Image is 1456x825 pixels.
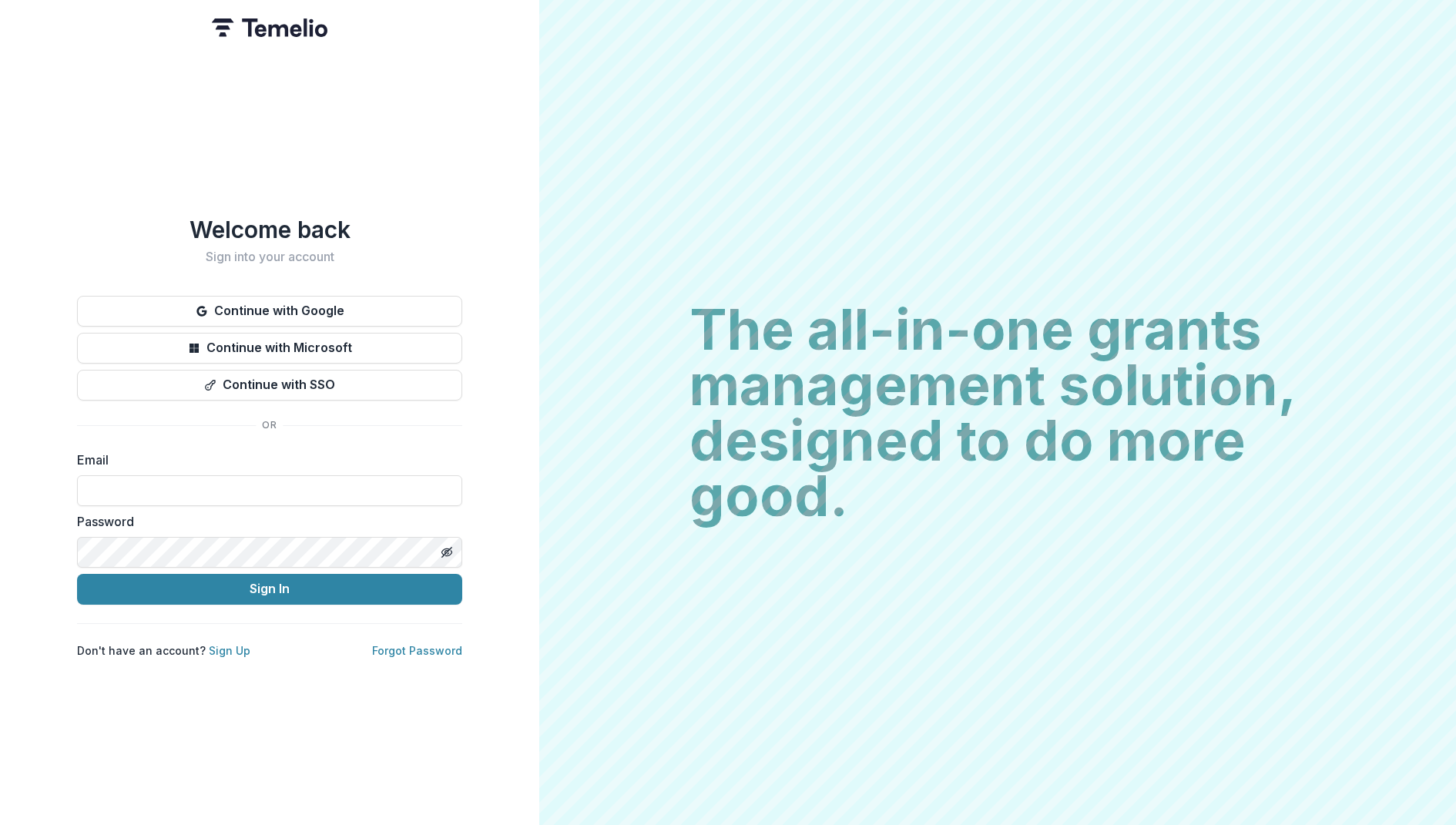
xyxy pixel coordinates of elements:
[209,644,250,657] a: Sign Up
[372,644,462,657] a: Forgot Password
[77,451,453,469] label: Email
[434,540,459,565] button: Toggle password visibility
[77,574,462,605] button: Sign In
[77,642,250,659] p: Don't have an account?
[77,216,462,243] h1: Welcome back
[212,18,327,37] img: Temelio
[77,333,462,364] button: Continue with Microsoft
[77,296,462,327] button: Continue with Google
[77,250,462,264] h2: Sign into your account
[77,370,462,401] button: Continue with SSO
[77,512,453,531] label: Password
